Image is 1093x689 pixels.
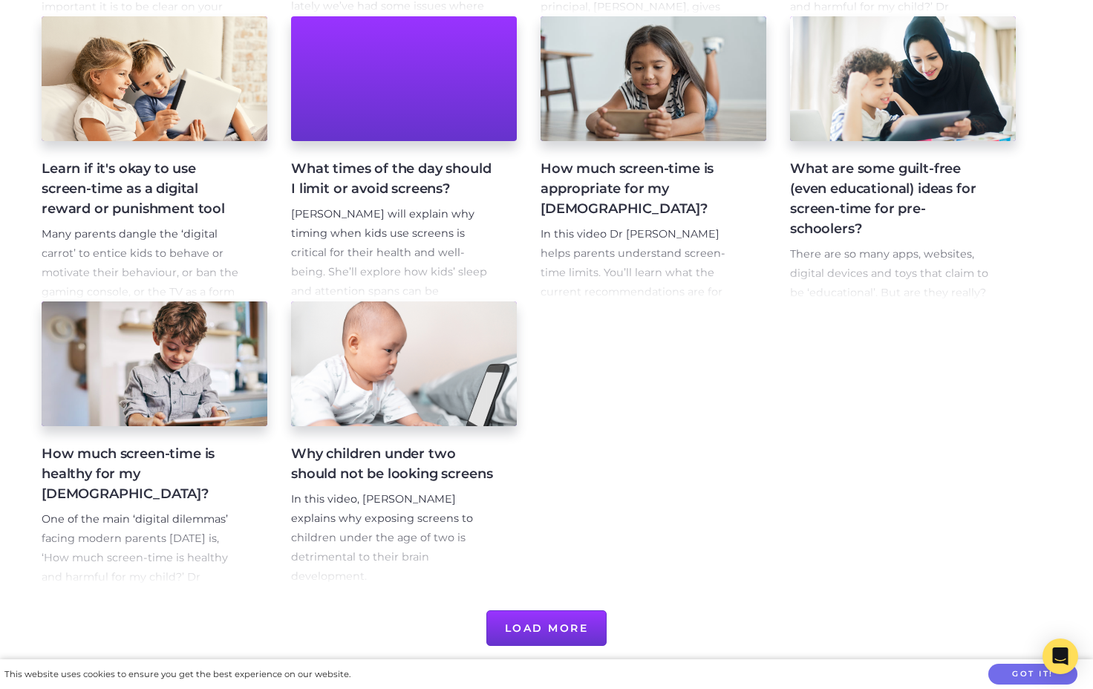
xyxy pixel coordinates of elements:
a: What are some guilt-free (even educational) ideas for screen-time for pre-schoolers? There are so... [790,16,1016,301]
a: Learn if it's okay to use screen-time as a digital reward or punishment tool Many parents dangle ... [42,16,267,301]
p: Many parents dangle the ‘digital carrot’ to entice kids to behave or motivate their behaviour, or... [42,225,244,552]
a: What times of the day should I limit or avoid screens? [PERSON_NAME] will explain why timing when... [291,16,517,301]
button: Load More [486,610,607,646]
a: How much screen-time is healthy for my [DEMOGRAPHIC_DATA]? One of the main ‘digital dilemmas’ fac... [42,301,267,587]
p: [PERSON_NAME] will explain why timing when kids use screens is critical for their health and well... [291,205,493,494]
h4: How much screen-time is healthy for my [DEMOGRAPHIC_DATA]? [42,444,244,504]
h4: What times of the day should I limit or avoid screens? [291,159,493,199]
h4: How much screen-time is appropriate for my [DEMOGRAPHIC_DATA]? [541,159,743,219]
p: In this video Dr [PERSON_NAME] helps parents understand screen-time limits. You’ll learn what the... [541,225,743,533]
a: Why children under two should not be looking screens In this video, [PERSON_NAME] explains why ex... [291,301,517,587]
a: How much screen-time is appropriate for my [DEMOGRAPHIC_DATA]? In this video Dr [PERSON_NAME] hel... [541,16,766,301]
h4: Learn if it's okay to use screen-time as a digital reward or punishment tool [42,159,244,219]
div: Open Intercom Messenger [1043,639,1078,674]
span: In this video, [PERSON_NAME] explains why exposing screens to children under the age of two is de... [291,492,473,583]
button: Got it! [988,664,1077,685]
h4: Why children under two should not be looking screens [291,444,493,484]
div: This website uses cookies to ensure you get the best experience on our website. [4,667,350,682]
h4: What are some guilt-free (even educational) ideas for screen-time for pre-schoolers? [790,159,992,239]
p: There are so many apps, websites, digital devices and toys that claim to be ‘educational’. But ar... [790,245,992,553]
